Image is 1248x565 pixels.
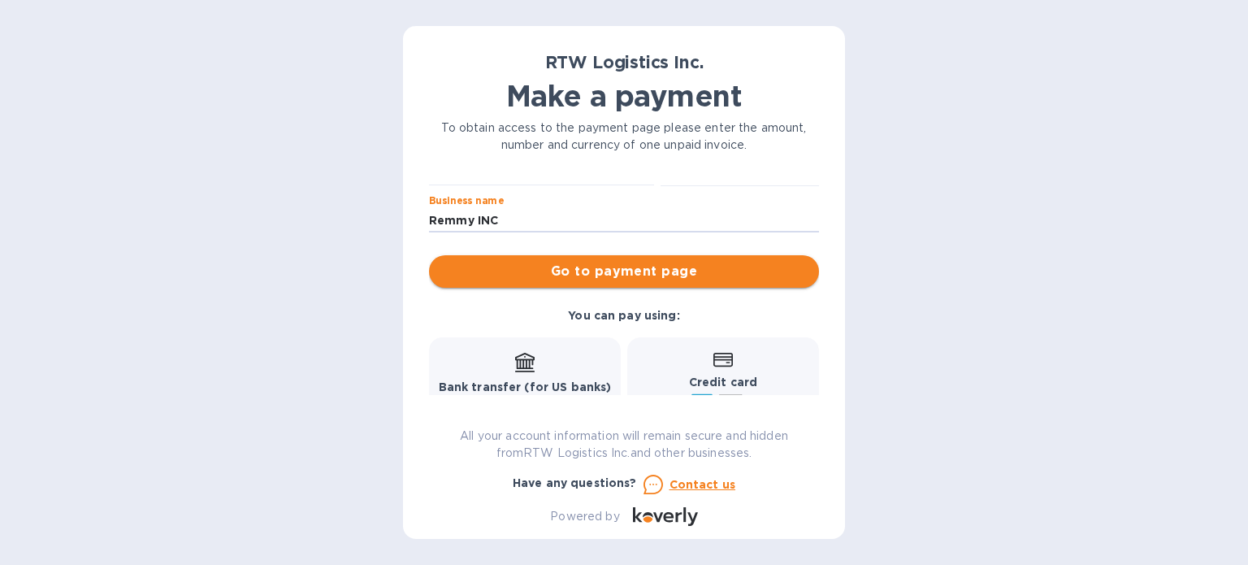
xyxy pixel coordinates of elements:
[439,380,612,393] b: Bank transfer (for US banks)
[550,508,619,525] p: Powered by
[429,197,504,206] label: Business name
[429,79,819,113] h1: Make a payment
[442,262,806,281] span: Go to payment page
[513,476,637,489] b: Have any questions?
[429,208,819,233] input: Enter business name
[429,428,819,462] p: All your account information will remain secure and hidden from RTW Logistics Inc. and other busi...
[429,120,819,154] p: To obtain access to the payment page please enter the amount, number and currency of one unpaid i...
[689,376,757,389] b: Credit card
[545,52,704,72] b: RTW Logistics Inc.
[669,478,736,491] u: Contact us
[429,255,819,288] button: Go to payment page
[568,309,679,322] b: You can pay using:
